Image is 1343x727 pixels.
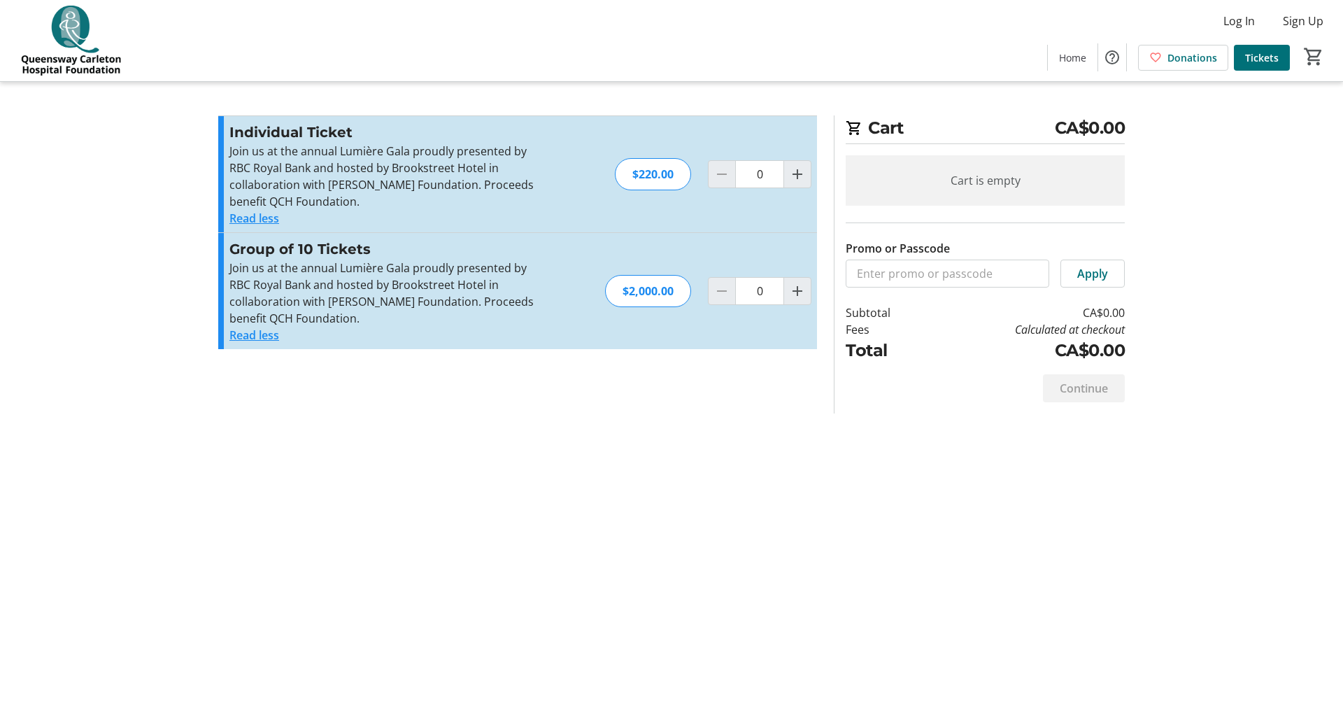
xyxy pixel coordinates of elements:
[927,321,1125,338] td: Calculated at checkout
[784,278,811,304] button: Increment by one
[846,321,927,338] td: Fees
[615,158,691,190] div: $220.00
[229,122,535,143] h3: Individual Ticket
[735,277,784,305] input: Group of 10 Tickets Quantity
[784,161,811,188] button: Increment by one
[1077,265,1108,282] span: Apply
[605,275,691,307] div: $2,000.00
[1059,50,1086,65] span: Home
[229,210,279,227] button: Read less
[735,160,784,188] input: Individual Ticket Quantity
[1234,45,1290,71] a: Tickets
[1098,43,1126,71] button: Help
[1167,50,1217,65] span: Donations
[846,260,1049,288] input: Enter promo or passcode
[846,240,950,257] label: Promo or Passcode
[229,327,279,344] button: Read less
[1223,13,1255,29] span: Log In
[1283,13,1323,29] span: Sign Up
[846,155,1125,206] div: Cart is empty
[1048,45,1097,71] a: Home
[927,338,1125,363] td: CA$0.00
[1212,10,1266,32] button: Log In
[927,304,1125,321] td: CA$0.00
[1301,44,1326,69] button: Cart
[1138,45,1228,71] a: Donations
[1055,115,1125,141] span: CA$0.00
[1272,10,1335,32] button: Sign Up
[8,6,133,76] img: QCH Foundation's Logo
[1245,50,1279,65] span: Tickets
[846,115,1125,144] h2: Cart
[229,143,535,210] p: Join us at the annual Lumière Gala proudly presented by RBC Royal Bank and hosted by Brookstreet ...
[1060,260,1125,288] button: Apply
[846,304,927,321] td: Subtotal
[229,239,535,260] h3: Group of 10 Tickets
[229,260,535,327] p: Join us at the annual Lumière Gala proudly presented by RBC Royal Bank and hosted by Brookstreet ...
[846,338,927,363] td: Total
